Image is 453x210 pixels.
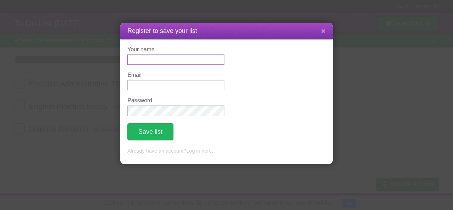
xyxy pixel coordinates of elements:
label: Your name [127,46,224,53]
label: Password [127,97,224,104]
p: Already have an account? . [127,147,326,155]
a: Log in here [186,148,212,154]
label: Email [127,72,224,78]
button: Save list [127,123,173,140]
h1: Register to save your list [127,26,326,36]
